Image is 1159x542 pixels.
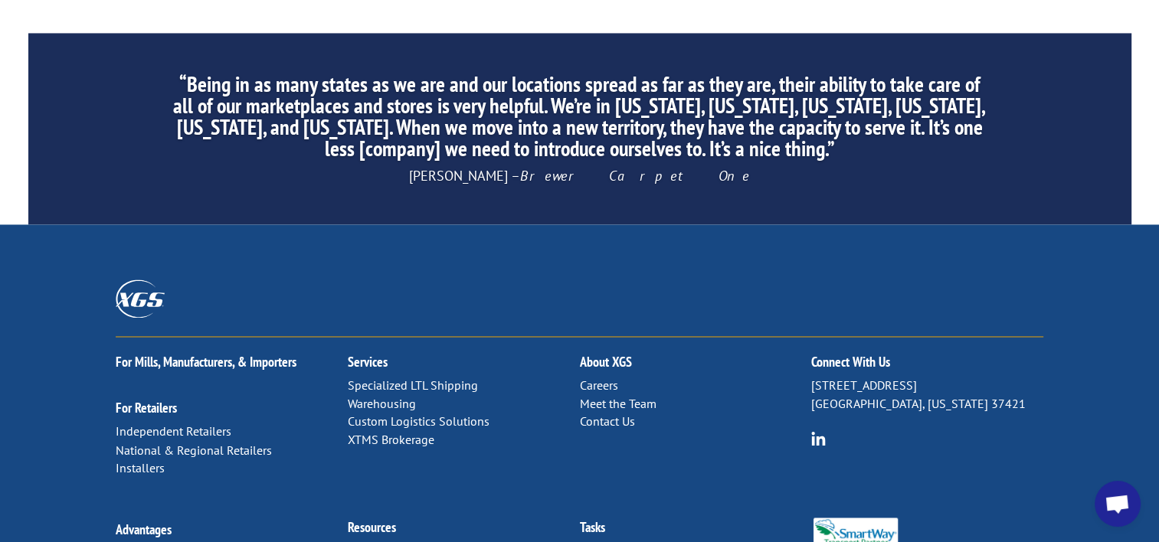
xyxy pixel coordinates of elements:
a: Specialized LTL Shipping [348,377,478,393]
em: Brewer Carpet One [520,167,750,184]
a: Services [348,353,388,371]
span: [PERSON_NAME] – [409,167,750,184]
a: Custom Logistics Solutions [348,413,489,429]
a: Meet the Team [579,396,656,411]
a: Advantages [116,520,172,537]
a: For Retailers [116,399,177,416]
a: Warehousing [348,396,416,411]
img: group-6 [811,431,826,446]
a: About XGS [579,353,631,371]
div: Open chat [1095,481,1141,527]
a: National & Regional Retailers [116,442,272,457]
a: Careers [579,377,617,393]
a: Installers [116,459,165,475]
a: Independent Retailers [116,423,231,439]
a: Contact Us [579,413,634,429]
h2: “Being in as many states as we are and our locations spread as far as they are, their ability to ... [172,73,987,167]
p: [STREET_ADDRESS] [GEOGRAPHIC_DATA], [US_STATE] 37421 [811,377,1043,413]
h2: Connect With Us [811,355,1043,377]
img: XGS_Logos_ALL_2024_All_White [116,279,165,317]
a: Resources [348,518,396,535]
h2: Tasks [579,520,811,541]
a: XTMS Brokerage [348,432,434,447]
a: For Mills, Manufacturers, & Importers [116,353,296,371]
